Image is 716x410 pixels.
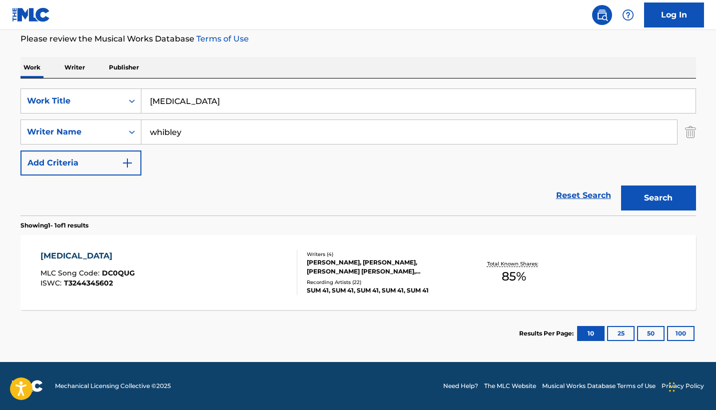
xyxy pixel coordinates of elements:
span: T3244345602 [64,278,113,287]
p: Work [20,57,43,78]
button: 25 [607,326,635,341]
div: [MEDICAL_DATA] [40,250,135,262]
span: MLC Song Code : [40,268,102,277]
button: Add Criteria [20,150,141,175]
span: DC0QUG [102,268,135,277]
div: SUM 41, SUM 41, SUM 41, SUM 41, SUM 41 [307,286,458,295]
button: 100 [667,326,695,341]
a: [MEDICAL_DATA]MLC Song Code:DC0QUGISWC:T3244345602Writers (4)[PERSON_NAME], [PERSON_NAME], [PERSO... [20,235,696,310]
a: Public Search [592,5,612,25]
img: MLC Logo [12,7,50,22]
a: Terms of Use [194,34,249,43]
img: logo [12,380,43,392]
button: 50 [637,326,665,341]
iframe: Chat Widget [666,362,716,410]
img: 9d2ae6d4665cec9f34b9.svg [121,157,133,169]
span: ISWC : [40,278,64,287]
img: Delete Criterion [685,119,696,144]
button: Search [621,185,696,210]
p: Total Known Shares: [487,260,541,267]
form: Search Form [20,88,696,215]
a: Privacy Policy [662,381,704,390]
img: help [622,9,634,21]
p: Results Per Page: [519,329,576,338]
span: Mechanical Licensing Collective © 2025 [55,381,171,390]
div: Writer Name [27,126,117,138]
div: Writers ( 4 ) [307,250,458,258]
a: Need Help? [443,381,478,390]
div: Drag [669,372,675,402]
a: The MLC Website [484,381,536,390]
div: [PERSON_NAME], [PERSON_NAME], [PERSON_NAME] [PERSON_NAME], [PERSON_NAME] [307,258,458,276]
a: Log In [644,2,704,27]
p: Publisher [106,57,142,78]
button: 10 [577,326,605,341]
a: Reset Search [551,184,616,206]
p: Writer [61,57,88,78]
div: Work Title [27,95,117,107]
a: Musical Works Database Terms of Use [542,381,656,390]
p: Please review the Musical Works Database [20,33,696,45]
img: search [596,9,608,21]
div: Recording Artists ( 22 ) [307,278,458,286]
span: 85 % [502,267,526,285]
div: Help [618,5,638,25]
p: Showing 1 - 1 of 1 results [20,221,88,230]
